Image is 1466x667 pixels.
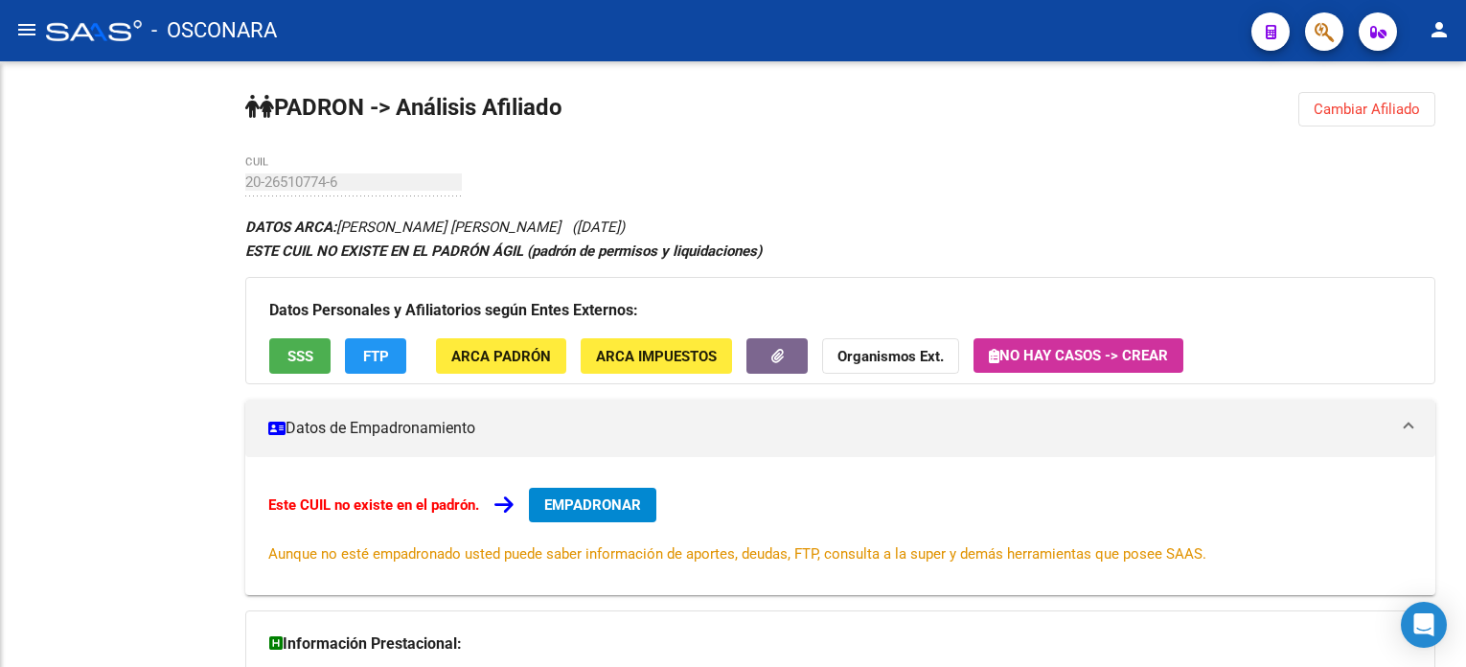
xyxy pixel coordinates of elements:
[1401,602,1447,648] div: Open Intercom Messenger
[287,348,313,365] span: SSS
[837,348,944,365] strong: Organismos Ext.
[345,338,406,374] button: FTP
[151,10,277,52] span: - OSCONARA
[245,218,336,236] strong: DATOS ARCA:
[436,338,566,374] button: ARCA Padrón
[1428,18,1451,41] mat-icon: person
[544,496,641,514] span: EMPADRONAR
[1298,92,1435,126] button: Cambiar Afiliado
[268,496,479,514] strong: Este CUIL no existe en el padrón.
[269,631,1411,657] h3: Información Prestacional:
[974,338,1183,373] button: No hay casos -> Crear
[245,242,762,260] strong: ESTE CUIL NO EXISTE EN EL PADRÓN ÁGIL (padrón de permisos y liquidaciones)
[363,348,389,365] span: FTP
[245,94,562,121] strong: PADRON -> Análisis Afiliado
[1314,101,1420,118] span: Cambiar Afiliado
[989,347,1168,364] span: No hay casos -> Crear
[596,348,717,365] span: ARCA Impuestos
[15,18,38,41] mat-icon: menu
[822,338,959,374] button: Organismos Ext.
[268,545,1206,563] span: Aunque no esté empadronado usted puede saber información de aportes, deudas, FTP, consulta a la s...
[268,418,1389,439] mat-panel-title: Datos de Empadronamiento
[529,488,656,522] button: EMPADRONAR
[581,338,732,374] button: ARCA Impuestos
[245,218,561,236] span: [PERSON_NAME] [PERSON_NAME]
[269,297,1411,324] h3: Datos Personales y Afiliatorios según Entes Externos:
[572,218,625,236] span: ([DATE])
[245,400,1435,457] mat-expansion-panel-header: Datos de Empadronamiento
[245,457,1435,595] div: Datos de Empadronamiento
[269,338,331,374] button: SSS
[451,348,551,365] span: ARCA Padrón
